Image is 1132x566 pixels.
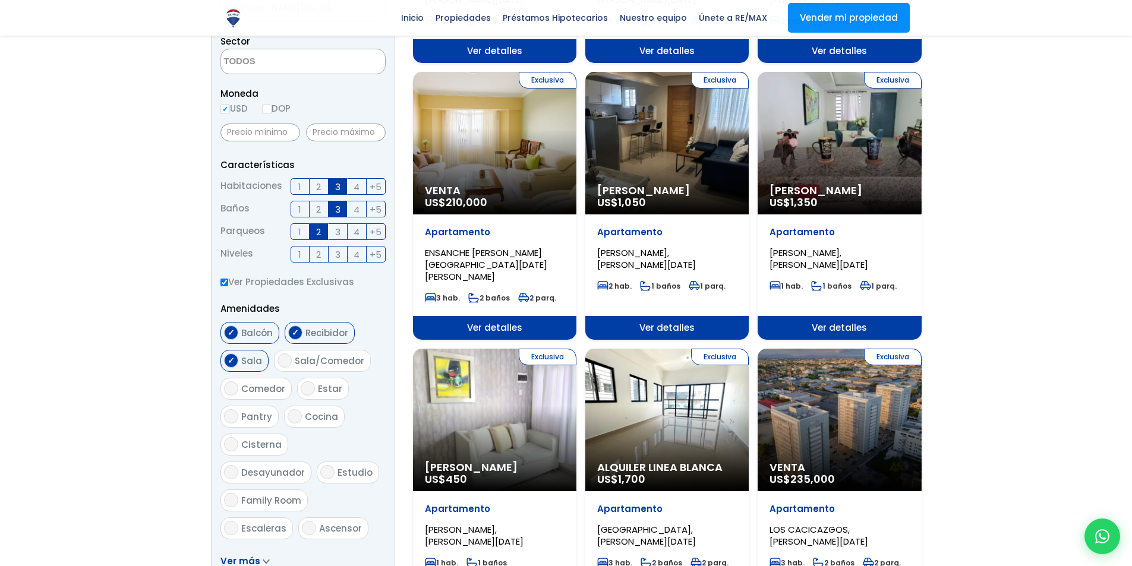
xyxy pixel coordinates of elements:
[224,381,238,396] input: Comedor
[220,246,253,263] span: Niveles
[220,301,386,316] p: Amenidades
[770,281,803,291] span: 1 hab.
[413,72,576,340] a: Exclusiva Venta US$210,000 Apartamento ENSANCHE [PERSON_NAME][GEOGRAPHIC_DATA][DATE][PERSON_NAME]...
[335,247,340,262] span: 3
[425,195,487,210] span: US$
[640,281,680,291] span: 1 baños
[220,35,250,48] span: Sector
[220,223,265,240] span: Parqueos
[518,293,556,303] span: 2 parq.
[519,72,576,88] span: Exclusiva
[413,316,576,340] span: Ver detalles
[220,201,250,217] span: Baños
[288,409,302,423] input: Cocina
[316,179,321,194] span: 2
[864,72,922,88] span: Exclusiva
[295,355,364,367] span: Sala/Comedor
[224,521,238,535] input: Escaleras
[305,327,348,339] span: Recibidor
[770,185,909,197] span: [PERSON_NAME]
[585,316,749,340] span: Ver detalles
[335,224,340,239] span: 3
[241,522,286,535] span: Escaleras
[338,466,373,479] span: Estudio
[370,247,381,262] span: +5
[302,521,316,535] input: Ascensor
[425,246,547,283] span: ENSANCHE [PERSON_NAME][GEOGRAPHIC_DATA][DATE][PERSON_NAME]
[241,355,262,367] span: Sala
[316,202,321,217] span: 2
[693,9,773,27] span: Únete a RE/MAX
[770,472,835,486] span: US$
[241,438,282,451] span: Cisterna
[319,522,362,535] span: Ascensor
[597,523,696,548] span: [GEOGRAPHIC_DATA], [PERSON_NAME][DATE]
[519,349,576,365] span: Exclusiva
[262,101,291,116] label: DOP
[770,246,868,271] span: [PERSON_NAME], [PERSON_NAME][DATE]
[354,179,360,194] span: 4
[220,124,300,141] input: Precio mínimo
[305,410,338,423] span: Cocina
[224,465,238,479] input: Desayunador
[618,195,646,210] span: 1,050
[370,179,381,194] span: +5
[298,202,301,217] span: 1
[241,410,272,423] span: Pantry
[860,281,897,291] span: 1 parq.
[220,105,230,114] input: USD
[316,247,321,262] span: 2
[446,472,467,486] span: 450
[298,247,301,262] span: 1
[790,195,818,210] span: 1,350
[221,49,336,75] textarea: Search
[618,472,645,486] span: 1,700
[354,202,360,217] span: 4
[446,195,487,210] span: 210,000
[241,494,301,507] span: Family Room
[241,466,305,479] span: Desayunador
[354,224,360,239] span: 4
[220,101,248,116] label: USD
[298,224,301,239] span: 1
[691,72,749,88] span: Exclusiva
[223,8,244,29] img: Logo de REMAX
[224,325,238,340] input: Balcón
[597,472,645,486] span: US$
[770,195,818,210] span: US$
[318,382,342,395] span: Estar
[430,9,497,27] span: Propiedades
[370,202,381,217] span: +5
[241,327,273,339] span: Balcón
[597,246,696,271] span: [PERSON_NAME], [PERSON_NAME][DATE]
[335,202,340,217] span: 3
[691,349,749,365] span: Exclusiva
[425,226,565,238] p: Apartamento
[788,3,910,33] a: Vender mi propiedad
[758,39,921,63] span: Ver detalles
[468,293,510,303] span: 2 baños
[241,382,285,395] span: Comedor
[278,353,292,368] input: Sala/Comedor
[585,39,749,63] span: Ver detalles
[497,9,614,27] span: Préstamos Hipotecarios
[597,503,737,515] p: Apartamento
[758,72,921,340] a: Exclusiva [PERSON_NAME] US$1,350 Apartamento [PERSON_NAME], [PERSON_NAME][DATE] 1 hab. 1 baños 1 ...
[370,224,381,239] span: +5
[790,472,835,486] span: 235,000
[354,247,360,262] span: 4
[262,105,272,114] input: DOP
[597,195,646,210] span: US$
[220,157,386,172] p: Características
[395,9,430,27] span: Inicio
[425,185,565,197] span: Venta
[224,437,238,451] input: Cisterna
[597,461,737,473] span: Alquiler Linea Blanca
[220,274,386,289] label: Ver Propiedades Exclusivas
[425,523,524,548] span: [PERSON_NAME], [PERSON_NAME][DATE]
[811,281,852,291] span: 1 baños
[298,179,301,194] span: 1
[224,353,238,368] input: Sala
[320,465,335,479] input: Estudio
[770,503,909,515] p: Apartamento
